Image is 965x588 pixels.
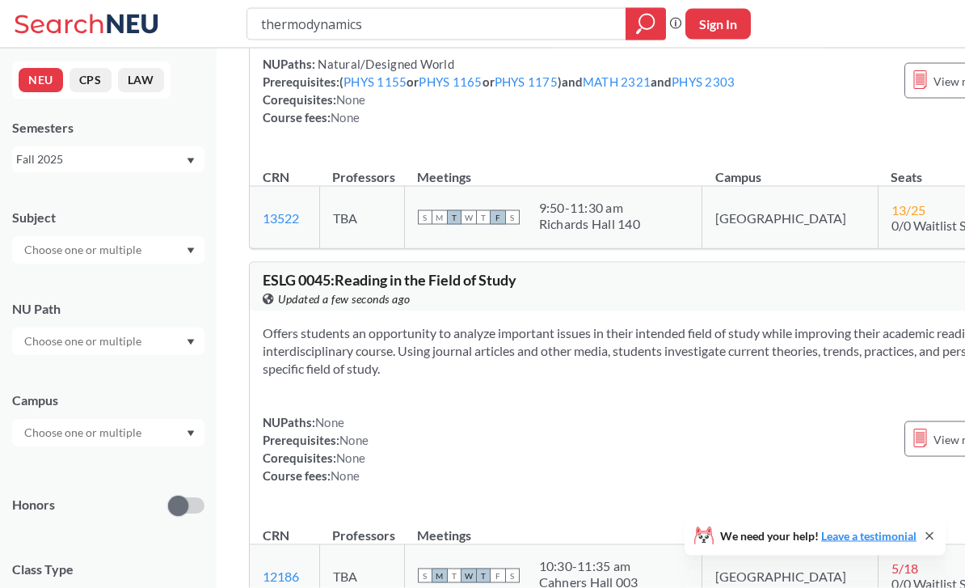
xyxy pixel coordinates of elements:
span: W [461,210,476,225]
th: Meetings [404,152,702,187]
svg: Dropdown arrow [187,339,195,345]
button: Sign In [685,9,751,40]
div: NUPaths: Prerequisites: ( or or ) and and Corequisites: Course fees: [263,55,735,126]
svg: Dropdown arrow [187,247,195,254]
svg: Dropdown arrow [187,158,195,164]
span: None [331,110,360,125]
td: [GEOGRAPHIC_DATA] [702,187,878,249]
p: Honors [12,496,55,514]
span: None [339,433,369,447]
span: Natural/Designed World [315,57,454,71]
a: 13522 [263,210,299,226]
a: PHYS 1175 [495,74,558,89]
span: 13 / 25 [891,202,925,218]
th: Professors [319,510,404,545]
div: 9:50 - 11:30 am [539,200,640,216]
input: Choose one or multiple [16,423,152,442]
span: W [461,569,476,583]
svg: Dropdown arrow [187,430,195,437]
span: 5 / 18 [891,561,918,576]
div: 10:30 - 11:35 am [539,558,638,574]
span: T [447,569,461,583]
span: S [505,210,520,225]
span: F [491,569,505,583]
a: MATH 2321 [583,74,651,89]
span: None [331,468,360,483]
button: NEU [19,68,63,92]
div: Dropdown arrow [12,328,204,355]
span: T [447,210,461,225]
div: Richards Hall 140 [539,216,640,232]
span: M [432,210,447,225]
input: Class, professor, course number, "phrase" [259,11,614,38]
a: PHYS 2303 [672,74,735,89]
svg: magnifying glass [636,13,655,36]
span: None [315,415,344,429]
span: S [418,569,432,583]
div: Campus [12,391,204,409]
button: CPS [70,68,112,92]
input: Choose one or multiple [16,240,152,260]
div: Subject [12,209,204,226]
span: None [336,92,365,107]
a: PHYS 1155 [343,74,407,89]
div: CRN [263,168,289,186]
span: S [505,569,520,583]
span: F [491,210,505,225]
th: Campus [702,510,878,545]
span: S [418,210,432,225]
span: ESLG 0045 : Reading in the Field of Study [263,271,516,289]
span: T [476,569,491,583]
div: CRN [263,527,289,544]
a: 12186 [263,569,299,584]
div: Fall 2025 [16,150,185,168]
a: PHYS 1165 [419,74,482,89]
div: Dropdown arrow [12,236,204,264]
span: Class Type [12,561,204,578]
div: Fall 2025Dropdown arrow [12,146,204,172]
th: Meetings [404,510,702,545]
div: NUPaths: Prerequisites: Corequisites: Course fees: [263,413,369,484]
input: Choose one or multiple [16,332,152,351]
th: Campus [702,152,878,187]
td: TBA [319,187,404,249]
span: We need your help! [720,531,917,542]
div: Semesters [12,119,204,137]
a: Leave a testimonial [821,529,917,543]
div: magnifying glass [626,8,666,40]
th: Professors [319,152,404,187]
span: M [432,569,447,583]
div: Dropdown arrow [12,419,204,446]
span: None [336,451,365,465]
div: NU Path [12,300,204,318]
button: LAW [118,68,164,92]
span: Updated a few seconds ago [278,290,411,308]
span: T [476,210,491,225]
